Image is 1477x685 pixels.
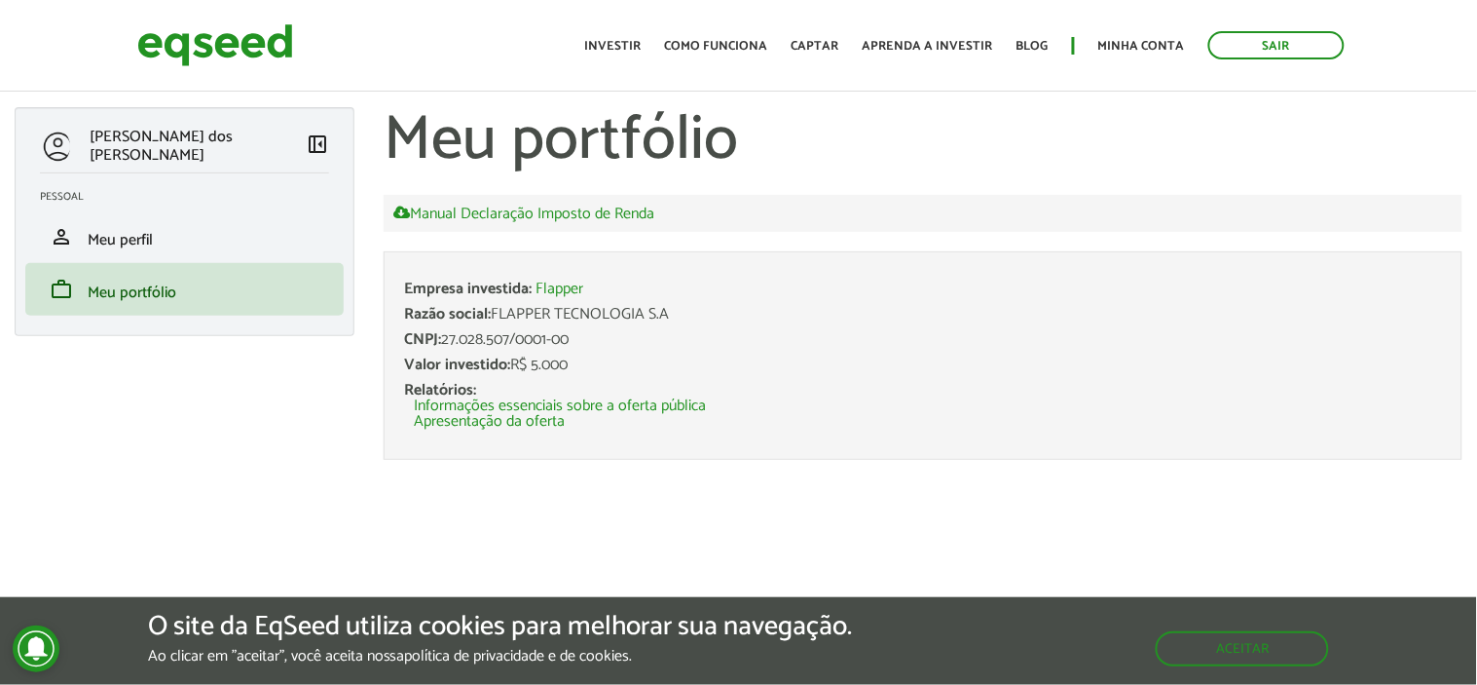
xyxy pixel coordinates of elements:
div: FLAPPER TECNOLOGIA S.A [404,307,1442,323]
span: Meu portfólio [88,280,176,306]
h1: Meu portfólio [384,107,1462,175]
span: Empresa investida: [404,276,532,302]
a: Informações essenciais sobre a oferta pública [414,399,706,414]
p: Ao clicar em "aceitar", você aceita nossa . [148,647,853,666]
button: Aceitar [1156,631,1329,666]
h5: O site da EqSeed utiliza cookies para melhorar sua navegação. [148,612,853,642]
span: work [50,278,73,301]
a: Flapper [535,282,583,297]
span: person [50,225,73,248]
div: R$ 5.000 [404,358,1442,373]
h2: Pessoal [40,191,344,203]
a: Aprenda a investir [863,40,993,53]
a: Manual Declaração Imposto de Renda [393,205,654,222]
a: Blog [1016,40,1049,53]
a: Investir [585,40,642,53]
div: 27.028.507/0001-00 [404,332,1442,348]
img: EqSeed [137,19,293,71]
li: Meu portfólio [25,263,344,316]
span: left_panel_close [306,133,329,156]
a: personMeu perfil [40,225,329,248]
a: Apresentação da oferta [414,414,565,430]
span: Valor investido: [404,352,510,378]
span: CNPJ: [404,326,441,353]
a: Captar [792,40,839,53]
a: Sair [1208,31,1345,59]
a: Como funciona [665,40,768,53]
p: [PERSON_NAME] dos [PERSON_NAME] [90,128,307,165]
a: Minha conta [1098,40,1185,53]
span: Meu perfil [88,227,153,253]
a: política de privacidade e de cookies [405,649,630,665]
li: Meu perfil [25,210,344,263]
span: Relatórios: [404,377,476,403]
a: workMeu portfólio [40,278,329,301]
span: Razão social: [404,301,491,327]
a: Colapsar menu [306,133,329,160]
